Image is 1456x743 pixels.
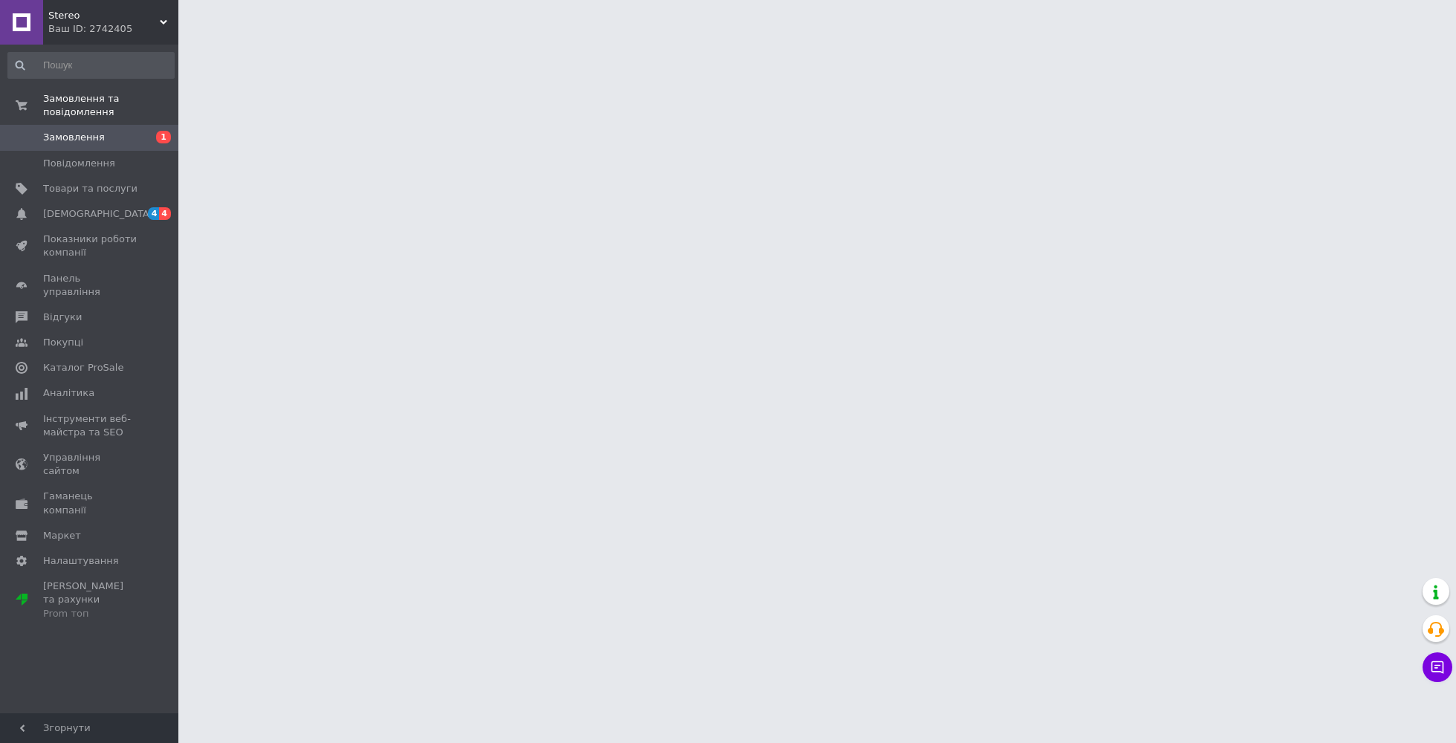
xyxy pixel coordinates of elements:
[43,580,137,620] span: [PERSON_NAME] та рахунки
[43,361,123,374] span: Каталог ProSale
[43,272,137,299] span: Панель управління
[43,607,137,620] div: Prom топ
[43,386,94,400] span: Аналітика
[1423,652,1452,682] button: Чат з покупцем
[7,52,175,79] input: Пошук
[48,9,160,22] span: Stereo
[159,207,171,220] span: 4
[43,233,137,259] span: Показники роботи компанії
[43,554,119,568] span: Налаштування
[43,451,137,478] span: Управління сайтом
[43,490,137,516] span: Гаманець компанії
[43,157,115,170] span: Повідомлення
[43,182,137,195] span: Товари та послуги
[43,207,153,221] span: [DEMOGRAPHIC_DATA]
[156,131,171,143] span: 1
[43,92,178,119] span: Замовлення та повідомлення
[43,412,137,439] span: Інструменти веб-майстра та SEO
[43,131,105,144] span: Замовлення
[43,311,82,324] span: Відгуки
[148,207,160,220] span: 4
[43,529,81,542] span: Маркет
[48,22,178,36] div: Ваш ID: 2742405
[43,336,83,349] span: Покупці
